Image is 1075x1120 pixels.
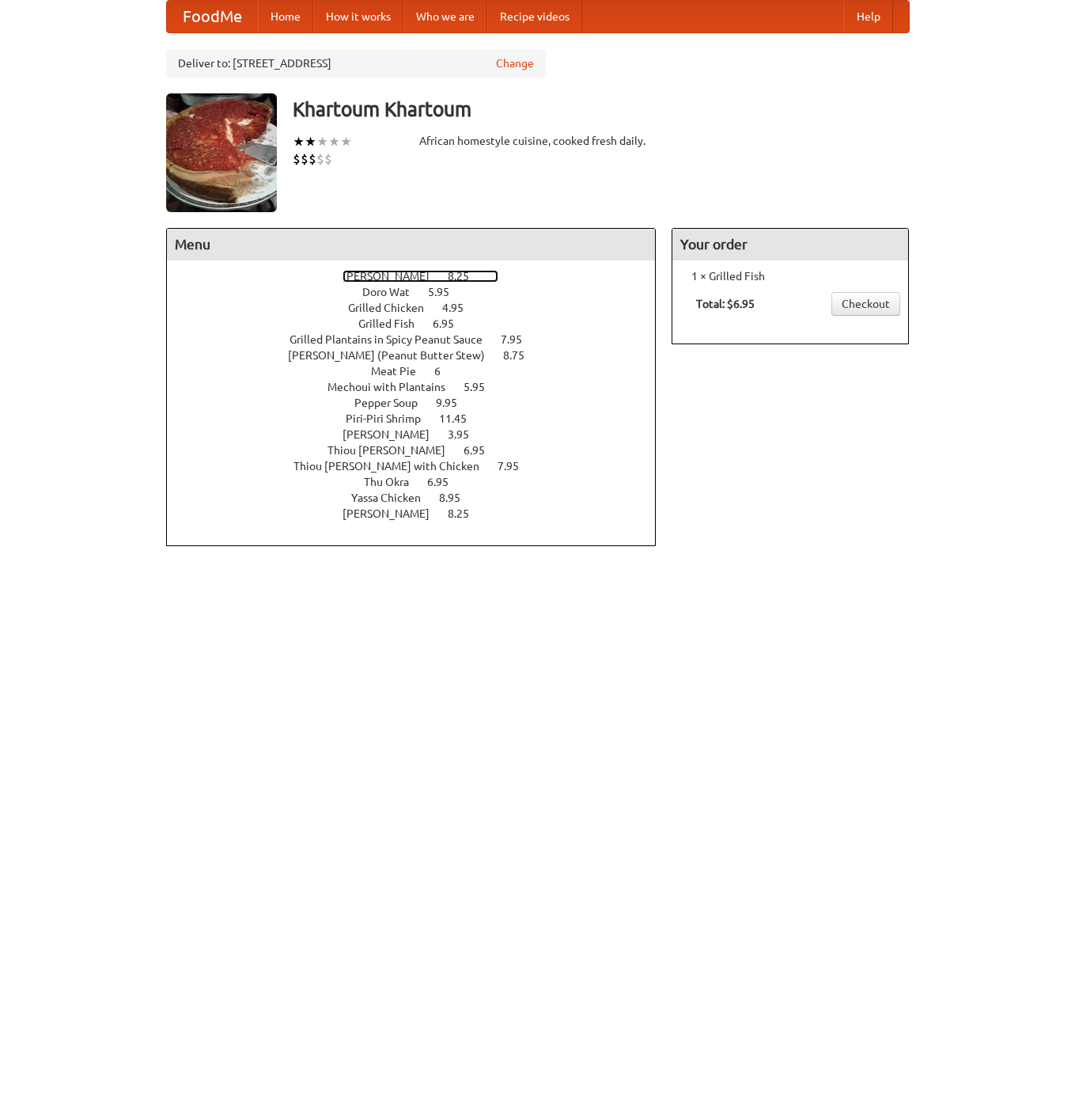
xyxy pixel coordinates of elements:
a: Yassa Chicken 8.95 [351,492,490,504]
span: 4.95 [442,302,479,314]
a: Help [844,1,893,32]
span: 8.25 [448,507,485,520]
span: Mechoui with Plantains [327,381,461,393]
a: Home [258,1,313,32]
span: 3.95 [448,428,485,441]
a: FoodMe [167,1,258,32]
span: 5.95 [464,381,501,393]
a: Thiou [PERSON_NAME] with Chicken 7.95 [293,460,548,473]
a: [PERSON_NAME] (Peanut Butter Stew) 8.75 [288,349,554,362]
span: 9.95 [436,397,473,409]
a: Change [496,55,534,71]
a: Grilled Plantains in Spicy Peanut Sauce 7.95 [290,333,551,346]
span: [PERSON_NAME] (Peanut Butter Stew) [288,349,501,362]
span: [PERSON_NAME] [343,507,445,520]
a: Meat Pie 6 [371,365,470,378]
span: 6.95 [433,317,470,330]
a: Piri-Piri Shrimp 11.45 [346,412,496,425]
li: 1 × Grilled Fish [680,268,900,284]
span: [PERSON_NAME] [343,270,445,283]
span: 8.95 [439,492,476,504]
span: 6 [434,365,456,378]
span: 6.95 [464,444,501,457]
div: Deliver to: [STREET_ADDRESS] [166,49,546,78]
span: Doro Wat [362,286,426,298]
span: Thiou [PERSON_NAME] [327,444,461,457]
li: ★ [328,133,340,150]
li: $ [324,150,332,168]
h4: Menu [167,229,656,260]
span: Thiou [PERSON_NAME] with Chicken [293,460,495,473]
span: 7.95 [501,333,538,346]
img: angular.jpg [166,93,277,212]
span: Grilled Plantains in Spicy Peanut Sauce [290,333,498,346]
a: Recipe videos [487,1,582,32]
h4: Your order [672,229,908,260]
li: $ [293,150,301,168]
a: How it works [313,1,403,32]
span: Pepper Soup [354,397,433,409]
li: $ [316,150,324,168]
li: ★ [305,133,316,150]
span: 11.45 [439,412,483,425]
span: 5.95 [428,286,465,298]
b: Total: $6.95 [696,298,755,310]
span: Meat Pie [371,365,432,378]
a: Mechoui with Plantains 5.95 [327,381,514,393]
li: $ [301,150,308,168]
a: Doro Wat 5.95 [362,286,479,298]
span: 6.95 [427,476,464,488]
span: Thu Okra [364,476,425,488]
a: Who we are [403,1,487,32]
div: African homestyle cuisine, cooked fresh daily. [419,133,657,149]
span: [PERSON_NAME] [343,428,445,441]
a: Grilled Chicken 4.95 [348,302,493,314]
a: Grilled Fish 6.95 [358,317,483,330]
a: Checkout [831,292,900,316]
a: [PERSON_NAME] 8.25 [343,270,498,283]
span: Piri-Piri Shrimp [346,412,437,425]
a: [PERSON_NAME] 3.95 [343,428,498,441]
a: [PERSON_NAME] 8.25 [343,507,498,520]
h3: Khartoum Khartoum [293,93,910,125]
a: Thu Okra 6.95 [364,476,478,488]
li: ★ [340,133,352,150]
span: Yassa Chicken [351,492,437,504]
span: 8.25 [448,270,485,283]
a: Pepper Soup 9.95 [354,397,486,409]
span: 7.95 [498,460,535,473]
li: ★ [316,133,328,150]
span: 8.75 [503,349,540,362]
span: Grilled Chicken [348,302,440,314]
span: Grilled Fish [358,317,430,330]
li: ★ [293,133,305,150]
li: $ [308,150,316,168]
a: Thiou [PERSON_NAME] 6.95 [327,444,514,457]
